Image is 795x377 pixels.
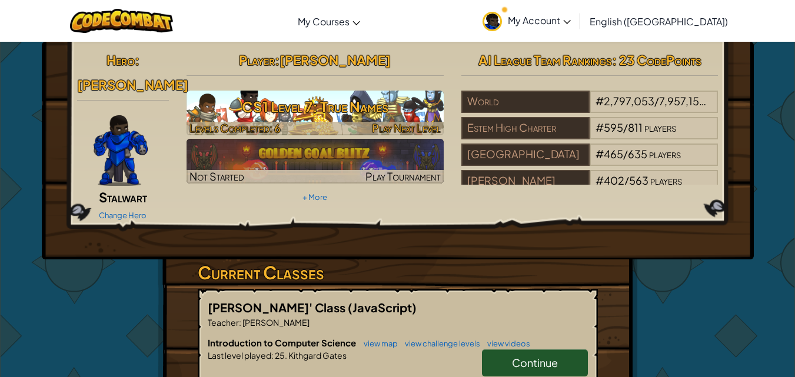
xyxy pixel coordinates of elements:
[271,350,274,361] span: :
[275,52,280,68] span: :
[508,14,571,26] span: My Account
[198,259,598,286] h3: Current Classes
[659,94,706,108] span: 7,957,158
[358,339,398,348] a: view map
[208,300,348,315] span: [PERSON_NAME]' Class
[596,147,604,161] span: #
[649,147,681,161] span: players
[481,339,530,348] a: view videos
[628,121,643,134] span: 811
[365,169,441,183] span: Play Tournament
[461,155,719,168] a: [GEOGRAPHIC_DATA]#465/635players
[298,15,350,28] span: My Courses
[461,144,590,166] div: [GEOGRAPHIC_DATA]
[644,121,676,134] span: players
[596,121,604,134] span: #
[280,52,391,68] span: [PERSON_NAME]
[461,91,590,113] div: World
[604,174,624,187] span: 402
[107,52,135,68] span: Hero
[461,102,719,115] a: World#2,797,053/7,957,158players
[187,94,444,120] h3: CS1 Level 7: True Names
[77,76,188,93] span: [PERSON_NAME]
[189,121,281,135] span: Levels Completed: 6
[292,5,366,37] a: My Courses
[239,317,241,328] span: :
[654,94,659,108] span: /
[99,189,147,205] span: Stalwart
[596,94,604,108] span: #
[461,128,719,142] a: Estem High Charter#595/811players
[187,139,444,184] a: Not StartedPlay Tournament
[623,147,628,161] span: /
[604,121,623,134] span: 595
[612,52,701,68] span: : 23 CodePoints
[187,91,444,135] a: Play Next Level
[596,174,604,187] span: #
[241,317,310,328] span: [PERSON_NAME]
[624,174,629,187] span: /
[187,139,444,184] img: Golden Goal
[399,339,480,348] a: view challenge levels
[584,5,734,37] a: English ([GEOGRAPHIC_DATA])
[478,52,612,68] span: AI League Team Rankings
[461,181,719,195] a: [PERSON_NAME]#402/563players
[239,52,275,68] span: Player
[629,174,648,187] span: 563
[604,94,654,108] span: 2,797,053
[512,356,558,369] span: Continue
[461,170,590,192] div: [PERSON_NAME]
[650,174,682,187] span: players
[604,147,623,161] span: 465
[208,350,271,361] span: Last level played
[348,300,417,315] span: (JavaScript)
[623,121,628,134] span: /
[483,12,502,31] img: avatar
[274,350,287,361] span: 25.
[461,117,590,139] div: Estem High Charter
[94,115,148,186] img: Gordon-selection-pose.png
[99,211,147,220] a: Change Hero
[208,317,239,328] span: Teacher
[590,15,728,28] span: English ([GEOGRAPHIC_DATA])
[208,337,358,348] span: Introduction to Computer Science
[707,94,739,108] span: players
[372,121,441,135] span: Play Next Level
[187,91,444,135] img: CS1 Level 7: True Names
[628,147,647,161] span: 635
[70,9,173,33] img: CodeCombat logo
[135,52,139,68] span: :
[477,2,577,39] a: My Account
[189,169,244,183] span: Not Started
[287,350,347,361] span: Kithgard Gates
[302,192,327,202] a: + More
